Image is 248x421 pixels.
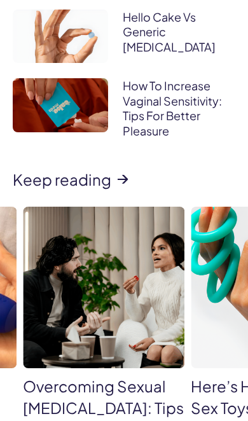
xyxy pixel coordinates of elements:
[23,207,184,368] img: A Couple Relaxing On A Couch, Talking Openly And Building Confidence
[123,10,216,54] a: Hello Cake vs Generic [MEDICAL_DATA]
[123,78,222,137] a: How To Increase Vaginal Sensitivity: Tips For Better Pleasure
[13,78,108,132] img: How To Increase Vaginal Sensitivity
[13,10,108,63] img: Generic Viagra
